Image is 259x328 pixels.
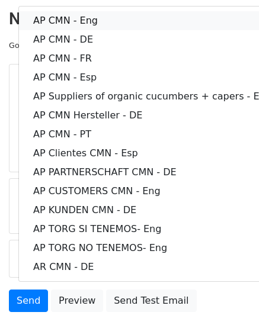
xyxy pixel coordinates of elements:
[200,271,259,328] iframe: Chat Widget
[200,271,259,328] div: Chat-Widget
[106,290,196,312] a: Send Test Email
[9,9,250,29] h2: New Campaign
[51,290,103,312] a: Preview
[9,41,151,50] small: Google Sheet:
[9,290,48,312] a: Send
